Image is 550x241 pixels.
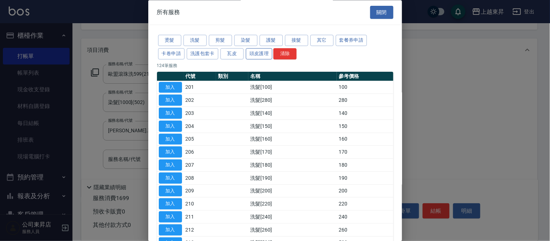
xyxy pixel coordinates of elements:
[337,185,393,198] td: 200
[337,224,393,237] td: 260
[184,81,216,94] td: 201
[158,48,185,59] button: 卡卷申請
[159,147,182,158] button: 加入
[184,120,216,133] td: 204
[184,211,216,224] td: 211
[184,72,216,81] th: 代號
[159,160,182,171] button: 加入
[336,35,367,46] button: 套餐券申請
[337,172,393,185] td: 190
[184,198,216,211] td: 210
[184,159,216,172] td: 207
[159,224,182,236] button: 加入
[159,95,182,106] button: 加入
[159,121,182,132] button: 加入
[248,172,337,185] td: 洗髮[190]
[159,212,182,223] button: 加入
[184,172,216,185] td: 208
[248,185,337,198] td: 洗髮[200]
[184,224,216,237] td: 212
[157,62,393,69] p: 124 筆服務
[248,107,337,120] td: 洗髮[140]
[337,81,393,94] td: 100
[220,48,244,59] button: 瓦皮
[285,35,308,46] button: 接髮
[337,198,393,211] td: 220
[248,211,337,224] td: 洗髮[240]
[273,48,297,59] button: 清除
[248,94,337,107] td: 洗髮[280]
[310,35,334,46] button: 其它
[187,48,218,59] button: 洗護包套卡
[337,107,393,120] td: 140
[159,173,182,184] button: 加入
[248,81,337,94] td: 洗髮[100]
[246,48,273,59] button: 頭皮護理
[248,120,337,133] td: 洗髮[150]
[234,35,257,46] button: 染髮
[159,82,182,93] button: 加入
[159,199,182,210] button: 加入
[216,72,248,81] th: 類別
[248,159,337,172] td: 洗髮[180]
[337,72,393,81] th: 參考價格
[184,146,216,159] td: 206
[158,35,181,46] button: 燙髮
[248,72,337,81] th: 名稱
[260,35,283,46] button: 護髮
[337,120,393,133] td: 150
[370,6,393,19] button: 關閉
[337,133,393,146] td: 160
[159,134,182,145] button: 加入
[159,186,182,197] button: 加入
[184,94,216,107] td: 202
[337,146,393,159] td: 170
[248,224,337,237] td: 洗髮[260]
[337,211,393,224] td: 240
[183,35,207,46] button: 洗髮
[159,108,182,119] button: 加入
[157,9,180,16] span: 所有服務
[248,198,337,211] td: 洗髮[220]
[184,185,216,198] td: 209
[337,159,393,172] td: 180
[184,133,216,146] td: 205
[248,146,337,159] td: 洗髮[170]
[248,133,337,146] td: 洗髮[160]
[337,94,393,107] td: 280
[184,107,216,120] td: 203
[209,35,232,46] button: 剪髮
